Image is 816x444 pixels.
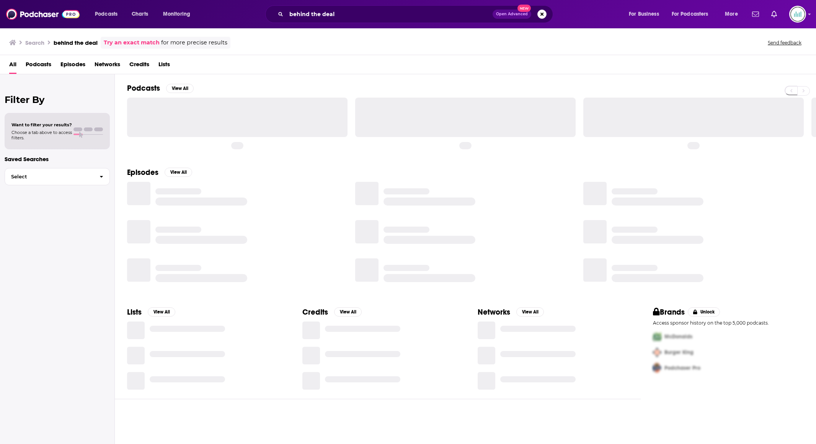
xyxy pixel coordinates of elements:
button: open menu [720,8,747,20]
button: View All [165,168,192,177]
button: Send feedback [765,39,804,46]
button: View All [148,307,175,317]
h2: Credits [302,307,328,317]
h2: Podcasts [127,83,160,93]
a: Show notifications dropdown [768,8,780,21]
button: View All [334,307,362,317]
a: Charts [127,8,153,20]
span: for more precise results [161,38,227,47]
button: View All [166,84,194,93]
span: Want to filter your results? [11,122,72,127]
div: Search podcasts, credits, & more... [273,5,560,23]
h3: Search [25,39,44,46]
h2: Networks [478,307,510,317]
img: Second Pro Logo [650,344,664,360]
span: Monitoring [163,9,190,20]
a: Networks [95,58,120,74]
span: For Business [629,9,659,20]
span: McDonalds [664,333,692,340]
span: Choose a tab above to access filters. [11,130,72,140]
h2: Filter By [5,94,110,105]
a: Lists [158,58,170,74]
h2: Episodes [127,168,158,177]
input: Search podcasts, credits, & more... [286,8,493,20]
button: Open AdvancedNew [493,10,531,19]
span: Select [5,174,93,179]
img: Third Pro Logo [650,360,664,376]
a: Podcasts [26,58,51,74]
button: View All [516,307,544,317]
a: Show notifications dropdown [749,8,762,21]
a: NetworksView All [478,307,544,317]
p: Saved Searches [5,155,110,163]
span: Podchaser Pro [664,365,700,371]
span: Logged in as podglomerate [789,6,806,23]
span: Podcasts [95,9,118,20]
h3: behind the deal [54,39,98,46]
button: Show profile menu [789,6,806,23]
h2: Lists [127,307,142,317]
a: All [9,58,16,74]
h2: Brands [653,307,685,317]
button: open menu [158,8,200,20]
img: Podchaser - Follow, Share and Rate Podcasts [6,7,80,21]
p: Access sponsor history on the top 5,000 podcasts. [653,320,804,326]
span: Burger King [664,349,694,356]
a: Credits [129,58,149,74]
button: open menu [623,8,669,20]
span: Open Advanced [496,12,528,16]
span: For Podcasters [672,9,708,20]
a: Episodes [60,58,85,74]
button: open menu [90,8,127,20]
a: Try an exact match [104,38,160,47]
span: Charts [132,9,148,20]
a: CreditsView All [302,307,362,317]
img: First Pro Logo [650,329,664,344]
img: User Profile [789,6,806,23]
span: More [725,9,738,20]
button: Select [5,168,110,185]
a: ListsView All [127,307,175,317]
a: PodcastsView All [127,83,194,93]
a: EpisodesView All [127,168,192,177]
span: New [517,5,531,12]
button: open menu [667,8,720,20]
button: Unlock [688,307,720,317]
